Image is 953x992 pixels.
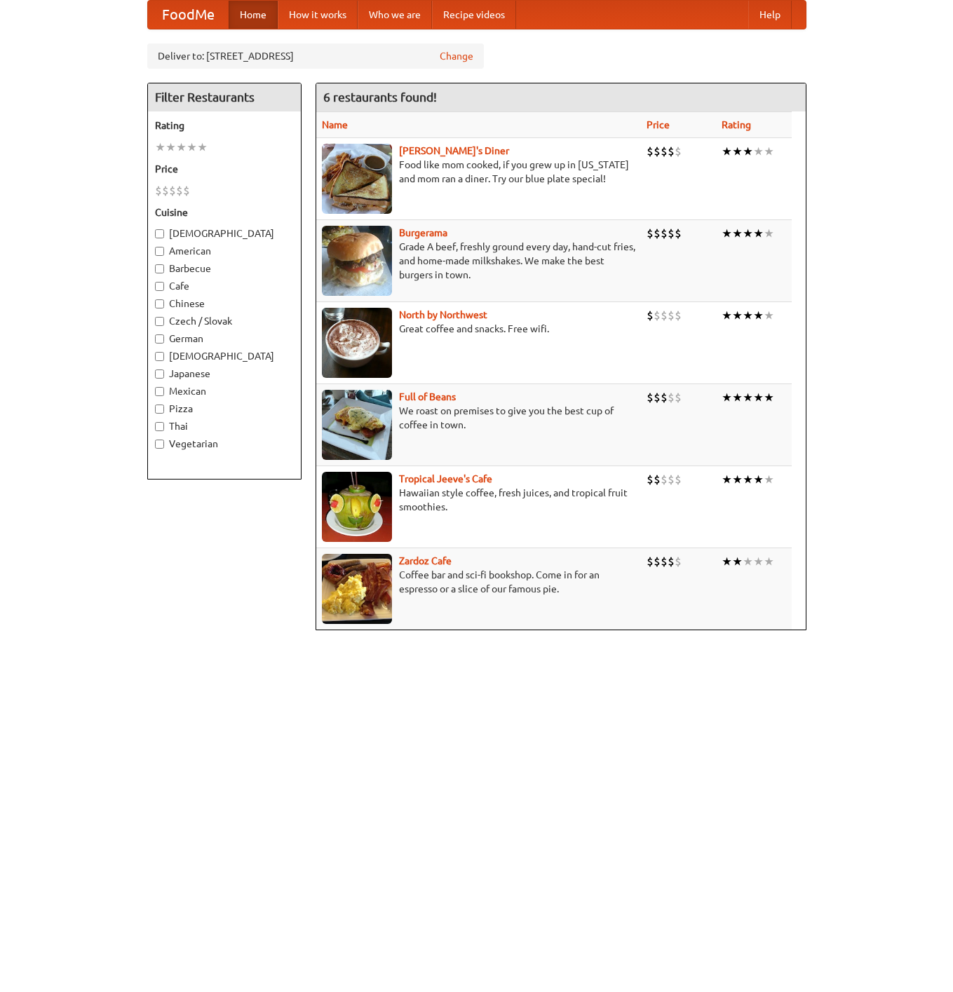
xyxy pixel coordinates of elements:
[155,369,164,379] input: Japanese
[155,162,294,176] h5: Price
[322,322,635,336] p: Great coffee and snacks. Free wifi.
[399,145,509,156] a: [PERSON_NAME]'s Diner
[753,144,764,159] li: ★
[661,472,668,487] li: $
[732,554,743,569] li: ★
[322,568,635,596] p: Coffee bar and sci-fi bookshop. Come in for an espresso or a slice of our famous pie.
[322,390,392,460] img: beans.jpg
[147,43,484,69] div: Deliver to: [STREET_ADDRESS]
[399,555,452,566] b: Zardoz Cafe
[155,317,164,326] input: Czech / Slovak
[155,440,164,449] input: Vegetarian
[722,390,732,405] li: ★
[732,472,743,487] li: ★
[197,140,208,155] li: ★
[155,387,164,396] input: Mexican
[722,472,732,487] li: ★
[675,226,682,241] li: $
[322,404,635,432] p: We roast on premises to give you the best cup of coffee in town.
[675,390,682,405] li: $
[322,486,635,514] p: Hawaiian style coffee, fresh juices, and tropical fruit smoothies.
[764,226,774,241] li: ★
[155,349,294,363] label: [DEMOGRAPHIC_DATA]
[647,119,670,130] a: Price
[148,1,229,29] a: FoodMe
[743,390,753,405] li: ★
[675,554,682,569] li: $
[322,119,348,130] a: Name
[322,308,392,378] img: north.jpg
[432,1,516,29] a: Recipe videos
[654,226,661,241] li: $
[148,83,301,111] h4: Filter Restaurants
[399,227,447,238] b: Burgerama
[732,144,743,159] li: ★
[764,390,774,405] li: ★
[753,390,764,405] li: ★
[722,119,751,130] a: Rating
[748,1,792,29] a: Help
[155,332,294,346] label: German
[399,391,456,402] a: Full of Beans
[155,244,294,258] label: American
[668,144,675,159] li: $
[155,405,164,414] input: Pizza
[722,554,732,569] li: ★
[165,140,176,155] li: ★
[187,140,197,155] li: ★
[229,1,278,29] a: Home
[278,1,358,29] a: How it works
[322,226,392,296] img: burgerama.jpg
[675,472,682,487] li: $
[732,308,743,323] li: ★
[661,144,668,159] li: $
[647,308,654,323] li: $
[654,144,661,159] li: $
[668,308,675,323] li: $
[654,308,661,323] li: $
[155,352,164,361] input: [DEMOGRAPHIC_DATA]
[155,334,164,344] input: German
[322,158,635,186] p: Food like mom cooked, if you grew up in [US_STATE] and mom ran a diner. Try our blue plate special!
[155,367,294,381] label: Japanese
[743,554,753,569] li: ★
[399,473,492,484] b: Tropical Jeeve's Cafe
[647,226,654,241] li: $
[155,247,164,256] input: American
[155,226,294,240] label: [DEMOGRAPHIC_DATA]
[654,390,661,405] li: $
[155,183,162,198] li: $
[647,472,654,487] li: $
[155,297,294,311] label: Chinese
[675,144,682,159] li: $
[661,226,668,241] li: $
[675,308,682,323] li: $
[743,144,753,159] li: ★
[743,226,753,241] li: ★
[722,144,732,159] li: ★
[654,554,661,569] li: $
[155,264,164,273] input: Barbecue
[722,308,732,323] li: ★
[155,384,294,398] label: Mexican
[155,118,294,133] h5: Rating
[668,554,675,569] li: $
[668,472,675,487] li: $
[176,140,187,155] li: ★
[753,226,764,241] li: ★
[743,472,753,487] li: ★
[322,240,635,282] p: Grade A beef, freshly ground every day, hand-cut fries, and home-made milkshakes. We make the bes...
[764,144,774,159] li: ★
[169,183,176,198] li: $
[155,437,294,451] label: Vegetarian
[661,390,668,405] li: $
[647,144,654,159] li: $
[155,205,294,219] h5: Cuisine
[399,309,487,320] b: North by Northwest
[668,226,675,241] li: $
[440,49,473,63] a: Change
[155,261,294,276] label: Barbecue
[176,183,183,198] li: $
[155,314,294,328] label: Czech / Slovak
